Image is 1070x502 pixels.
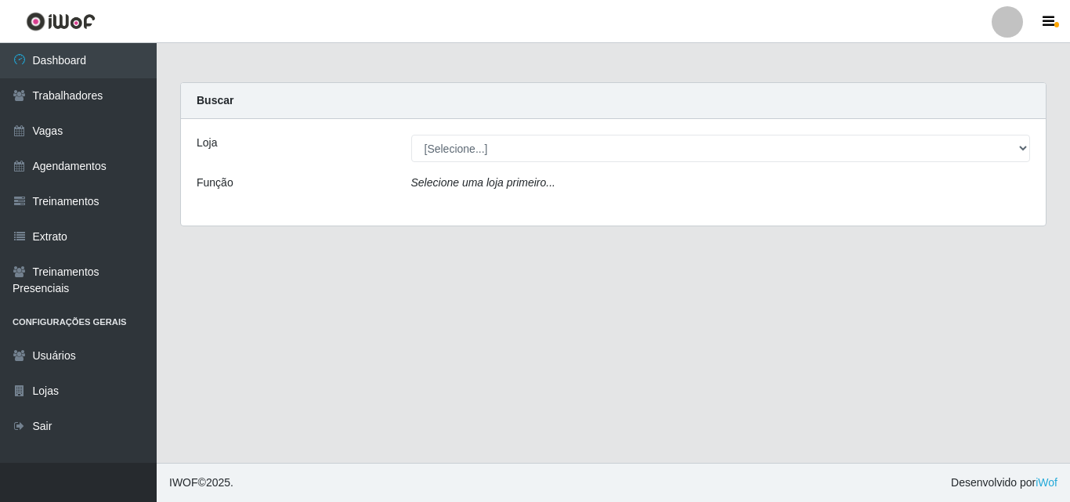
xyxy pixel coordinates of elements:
img: CoreUI Logo [26,12,96,31]
label: Loja [197,135,217,151]
span: © 2025 . [169,475,233,491]
strong: Buscar [197,94,233,107]
label: Função [197,175,233,191]
span: IWOF [169,476,198,489]
span: Desenvolvido por [951,475,1057,491]
a: iWof [1036,476,1057,489]
i: Selecione uma loja primeiro... [411,176,555,189]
